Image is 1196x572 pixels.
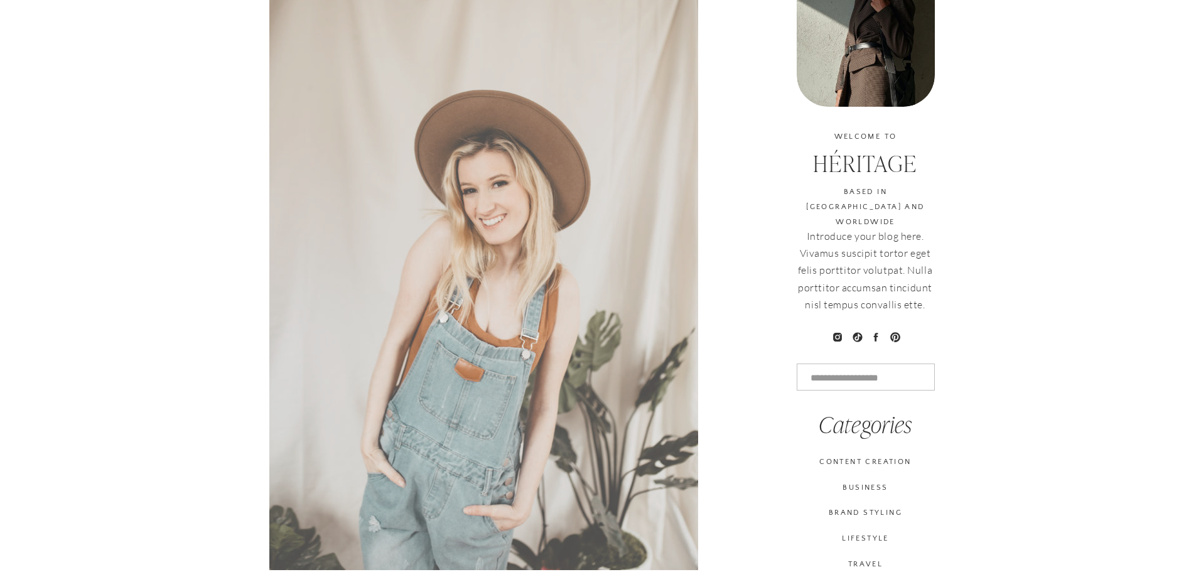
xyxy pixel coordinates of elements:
[797,505,935,520] a: brand styling
[775,152,956,178] h3: Héritage
[797,412,935,448] h3: Categories
[797,480,935,495] a: business
[792,228,939,314] p: Introduce your blog here. Vivamus suscipit tortor eget felis porttitor volutpat. Nulla porttitor ...
[797,185,935,213] h3: based in [GEOGRAPHIC_DATA] and worldwide
[797,455,935,469] a: CONTENT CREATION
[797,129,935,144] h3: welcome to
[797,531,935,546] a: lifestyle
[797,557,935,571] a: travel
